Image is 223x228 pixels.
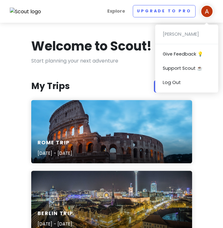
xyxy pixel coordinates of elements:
[154,80,192,93] a: New Trip
[31,38,152,54] h1: Welcome to Scout!
[38,220,73,227] p: [DATE] - [DATE]
[31,57,192,65] p: Start planning your next adventure
[10,8,41,16] img: Scout logo
[38,140,72,146] h6: Rome Trip
[155,61,218,75] a: Support Scout ☕️
[31,100,192,163] a: Colosseum arena photographyRome Trip[DATE] - [DATE]
[133,5,196,17] a: Upgrade to Pro
[105,5,128,17] a: Explore
[38,210,73,217] h6: Berlin Trip
[38,150,72,157] p: [DATE] - [DATE]
[155,75,218,90] a: Log Out
[201,5,213,18] img: User profile
[31,81,70,92] h3: My Trips
[155,47,218,61] a: Give Feedback 💡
